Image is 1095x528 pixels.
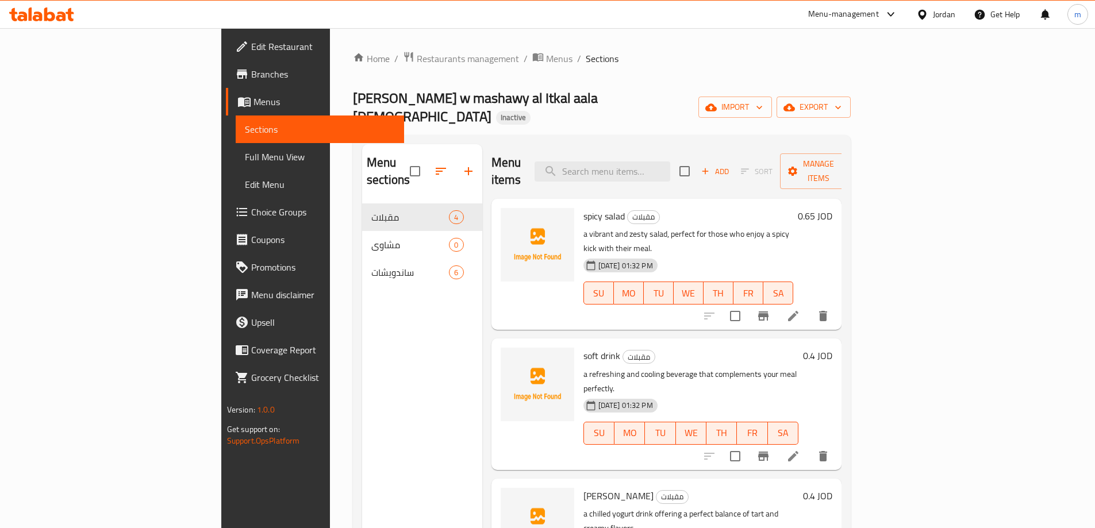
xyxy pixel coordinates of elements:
span: مقبلات [656,490,688,503]
span: Full Menu View [245,150,395,164]
button: Branch-specific-item [750,442,777,470]
span: TH [711,425,732,441]
span: soft drink [583,347,620,364]
button: Add section [455,157,482,185]
span: Inactive [496,113,531,122]
span: MO [619,425,640,441]
span: MO [618,285,639,302]
button: TH [704,282,733,305]
div: Inactive [496,111,531,125]
span: Upsell [251,315,395,329]
button: FR [733,282,763,305]
a: Menus [532,51,573,66]
a: Coverage Report [226,336,404,364]
span: مقبلات [623,350,655,364]
a: Edit menu item [786,449,800,463]
a: Edit Restaurant [226,33,404,60]
h6: 0.4 JOD [803,488,832,504]
button: delete [809,442,837,470]
button: MO [614,282,644,305]
span: m [1074,8,1081,21]
span: WE [681,425,702,441]
span: مقبلات [371,210,449,224]
button: WE [674,282,704,305]
span: SA [768,285,789,302]
span: Add [700,165,731,178]
a: Edit menu item [786,309,800,323]
button: SU [583,422,614,445]
p: a vibrant and zesty salad, perfect for those who enjoy a spicy kick with their meal. [583,227,794,256]
span: [DATE] 01:32 PM [594,400,658,411]
span: Promotions [251,260,395,274]
nav: breadcrumb [353,51,851,66]
a: Restaurants management [403,51,519,66]
a: Edit Menu [236,171,404,198]
a: Menu disclaimer [226,281,404,309]
div: مقبلات [627,210,660,224]
a: Promotions [226,253,404,281]
li: / [577,52,581,65]
button: SU [583,282,614,305]
span: Menus [546,52,573,65]
span: SU [589,285,609,302]
span: [DATE] 01:32 PM [594,260,658,271]
a: Branches [226,60,404,88]
span: Sort sections [427,157,455,185]
button: FR [737,422,767,445]
span: FR [741,425,763,441]
span: 4 [449,212,463,223]
h6: 0.4 JOD [803,348,832,364]
a: Full Menu View [236,143,404,171]
input: search [535,161,670,182]
a: Grocery Checklist [226,364,404,391]
span: Select to update [723,444,747,468]
button: MO [614,422,645,445]
button: TU [644,282,674,305]
button: WE [676,422,706,445]
span: WE [678,285,699,302]
span: export [786,100,842,114]
span: Sections [586,52,618,65]
span: FR [738,285,759,302]
button: SA [763,282,793,305]
a: Coupons [226,226,404,253]
span: مشاوي [371,238,449,252]
span: Add item [697,163,733,180]
p: a refreshing and cooling beverage that complements your meal perfectly. [583,367,799,396]
span: SU [589,425,610,441]
span: مقبلات [628,210,659,223]
button: SA [768,422,798,445]
img: spicy salad [501,208,574,282]
span: Restaurants management [417,52,519,65]
span: 0 [449,240,463,250]
span: Select all sections [403,159,427,183]
span: Coupons [251,233,395,246]
a: Upsell [226,309,404,336]
span: Select section [673,159,697,183]
button: TH [706,422,737,445]
span: TU [648,285,669,302]
li: / [524,52,528,65]
span: ساندويشات [371,265,449,279]
div: مشاوي0 [362,231,482,259]
span: TU [650,425,671,441]
span: Select to update [723,304,747,328]
span: Edit Restaurant [251,40,395,53]
span: Get support on: [227,422,280,437]
h6: 0.65 JOD [798,208,832,224]
button: TU [645,422,675,445]
span: Manage items [789,157,848,186]
a: Support.OpsPlatform [227,433,300,448]
span: SA [773,425,794,441]
button: Manage items [780,153,857,189]
button: Add [697,163,733,180]
div: مقبلات [623,350,655,364]
span: [PERSON_NAME] [583,487,654,504]
span: Grocery Checklist [251,371,395,384]
div: مقبلات [656,490,689,504]
span: import [708,100,763,114]
a: Choice Groups [226,198,404,226]
span: 6 [449,267,463,278]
